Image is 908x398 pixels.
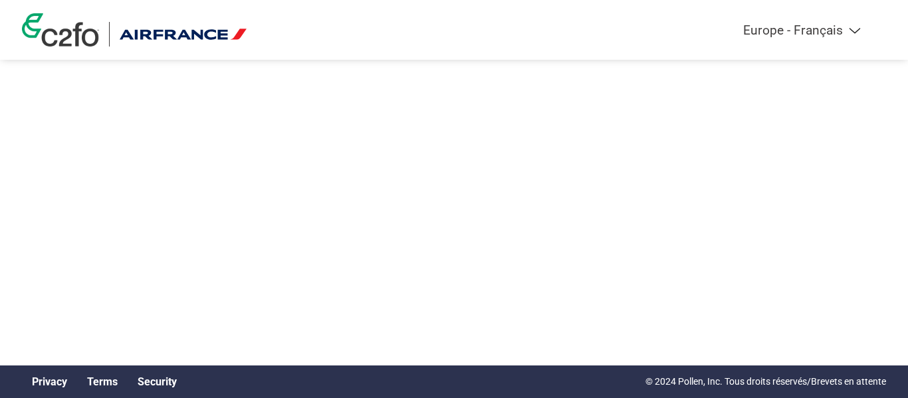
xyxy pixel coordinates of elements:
[138,375,177,388] a: Security
[645,375,886,389] p: © 2024 Pollen, Inc. Tous droits réservés/Brevets en attente
[32,375,67,388] a: Privacy
[120,22,247,47] img: Air France
[87,375,118,388] a: Terms
[22,13,99,47] img: c2fo logo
